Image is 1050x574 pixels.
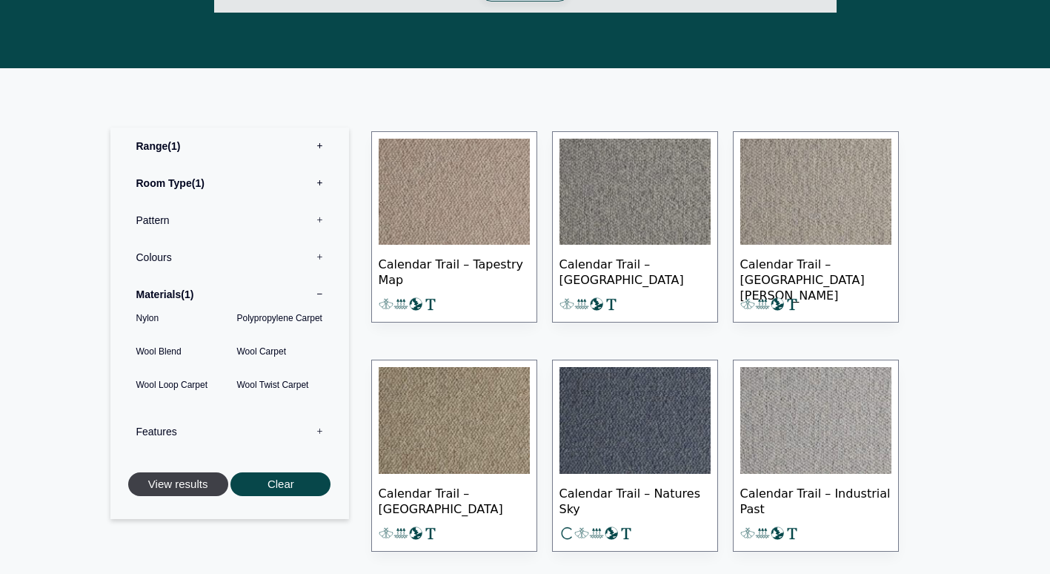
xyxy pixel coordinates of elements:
label: Colours [122,239,338,276]
span: Calendar Trail – Industrial Past [740,474,891,526]
span: Calendar Trail – Tapestry Map [379,245,530,297]
a: Calendar Trail – Tapestry Map [371,131,537,323]
span: 1 [192,177,205,189]
span: Calendar Trail – [GEOGRAPHIC_DATA] [559,245,711,297]
a: Calendar Trail – Natures Sky [552,360,718,552]
button: Clear [230,472,330,497]
span: Calendar Trail – Natures Sky [559,474,711,526]
label: Features [122,413,338,450]
label: Materials [122,276,338,313]
a: Calendar Trail – [GEOGRAPHIC_DATA][PERSON_NAME] [733,131,899,323]
a: Calendar Trail – [GEOGRAPHIC_DATA] [371,360,537,552]
span: Calendar Trail – [GEOGRAPHIC_DATA][PERSON_NAME] [740,245,891,297]
label: Pattern [122,202,338,239]
span: Calendar Trail – [GEOGRAPHIC_DATA] [379,474,530,526]
button: View results [128,472,228,497]
a: Calendar Trail – Industrial Past [733,360,899,552]
a: Calendar Trail – [GEOGRAPHIC_DATA] [552,131,718,323]
label: Range [122,128,338,165]
span: 1 [167,140,180,152]
label: Room Type [122,165,338,202]
span: 1 [181,288,193,300]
